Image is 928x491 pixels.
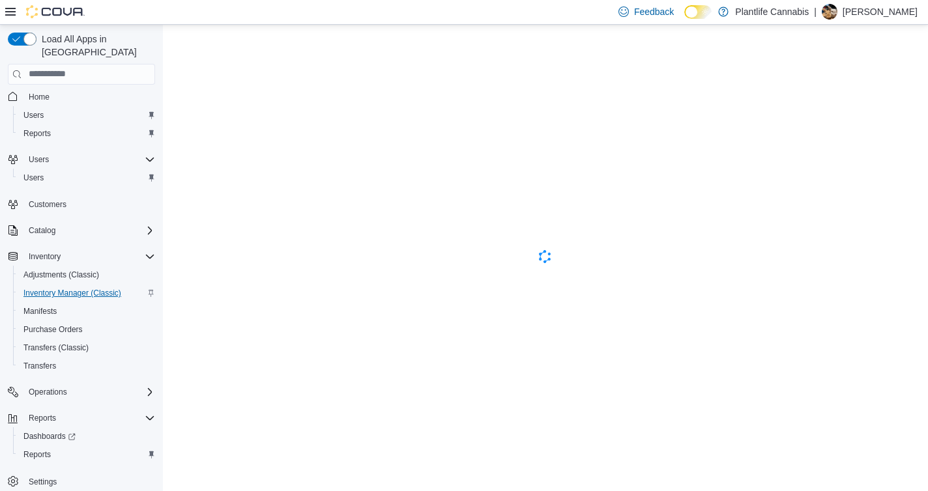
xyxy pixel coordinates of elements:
span: Catalog [29,225,55,236]
button: Transfers (Classic) [13,339,160,357]
a: Transfers (Classic) [18,340,94,356]
span: Inventory Manager (Classic) [18,285,155,301]
span: Manifests [18,303,155,319]
span: Purchase Orders [18,322,155,337]
button: Catalog [23,223,61,238]
a: Users [18,107,49,123]
button: Inventory [3,247,160,266]
button: Manifests [13,302,160,320]
button: Users [13,106,160,124]
span: Dark Mode [684,19,685,20]
a: Reports [18,447,56,462]
span: Load All Apps in [GEOGRAPHIC_DATA] [36,33,155,59]
button: Purchase Orders [13,320,160,339]
span: Transfers [18,358,155,374]
button: Reports [13,124,160,143]
span: Dashboards [18,428,155,444]
span: Feedback [634,5,674,18]
span: Reports [18,126,155,141]
button: Operations [23,384,72,400]
a: Reports [18,126,56,141]
span: Inventory [29,251,61,262]
button: Operations [3,383,160,401]
a: Users [18,170,49,186]
span: Users [18,107,155,123]
span: Users [29,154,49,165]
button: Customers [3,195,160,214]
a: Transfers [18,358,61,374]
span: Reports [23,449,51,460]
button: Users [23,152,54,167]
span: Transfers [23,361,56,371]
a: Purchase Orders [18,322,88,337]
span: Reports [23,128,51,139]
p: Plantlife Cannabis [735,4,809,20]
span: Reports [18,447,155,462]
span: Customers [29,199,66,210]
a: Customers [23,197,72,212]
span: Settings [29,477,57,487]
span: Home [29,92,50,102]
button: Reports [13,445,160,464]
a: Adjustments (Classic) [18,267,104,283]
a: Manifests [18,303,62,319]
span: Operations [23,384,155,400]
button: Catalog [3,221,160,240]
button: Adjustments (Classic) [13,266,160,284]
input: Dark Mode [684,5,712,19]
span: Purchase Orders [23,324,83,335]
div: Sammi Lane [822,4,837,20]
p: [PERSON_NAME] [843,4,918,20]
p: | [814,4,817,20]
button: Home [3,87,160,106]
span: Transfers (Classic) [23,343,89,353]
button: Users [3,150,160,169]
button: Settings [3,471,160,490]
a: Dashboards [18,428,81,444]
a: Home [23,89,55,105]
a: Inventory Manager (Classic) [18,285,126,301]
span: Reports [29,413,56,423]
button: Reports [23,410,61,426]
a: Settings [23,474,62,490]
span: Users [18,170,155,186]
span: Reports [23,410,155,426]
span: Inventory Manager (Classic) [23,288,121,298]
button: Transfers [13,357,160,375]
span: Transfers (Classic) [18,340,155,356]
button: Inventory [23,249,66,264]
span: Settings [23,473,155,489]
span: Dashboards [23,431,76,442]
button: Inventory Manager (Classic) [13,284,160,302]
span: Users [23,173,44,183]
span: Catalog [23,223,155,238]
span: Home [23,89,155,105]
span: Adjustments (Classic) [23,270,99,280]
span: Operations [29,387,67,397]
span: Manifests [23,306,57,316]
span: Customers [23,196,155,212]
a: Dashboards [13,427,160,445]
span: Adjustments (Classic) [18,267,155,283]
span: Users [23,152,155,167]
span: Users [23,110,44,120]
button: Reports [3,409,160,427]
button: Users [13,169,160,187]
img: Cova [26,5,85,18]
span: Inventory [23,249,155,264]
